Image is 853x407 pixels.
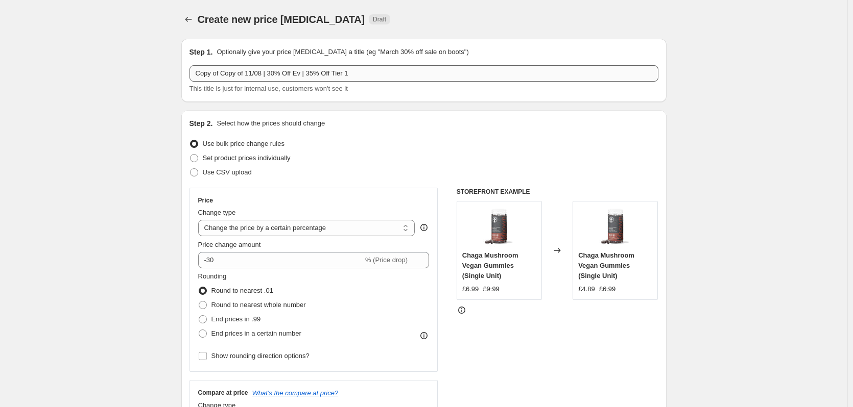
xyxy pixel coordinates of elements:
input: 30% off holiday sale [189,65,658,82]
p: Optionally give your price [MEDICAL_DATA] a title (eg "March 30% off sale on boots") [217,47,468,57]
span: Round to nearest whole number [211,301,306,309]
span: End prices in a certain number [211,329,301,337]
span: Round to nearest .01 [211,287,273,294]
span: This title is just for internal use, customers won't see it [189,85,348,92]
img: ChagaEmpty_80x.jpg [595,207,636,247]
span: End prices in .99 [211,315,261,323]
span: Show rounding direction options? [211,352,310,360]
div: help [419,222,429,233]
h3: Compare at price [198,389,248,397]
p: Select how the prices should change [217,118,325,129]
h6: STOREFRONT EXAMPLE [457,188,658,196]
h2: Step 2. [189,118,213,129]
span: % (Price drop) [365,256,408,264]
span: Price change amount [198,241,261,248]
span: Use bulk price change rules [203,140,285,147]
span: Set product prices individually [203,154,291,162]
span: Change type [198,209,236,216]
h3: Price [198,196,213,205]
span: Draft [373,15,386,23]
span: Rounding [198,272,227,280]
button: What's the compare at price? [252,389,339,397]
input: -15 [198,252,363,268]
span: £4.89 [578,285,595,293]
span: £9.99 [483,285,500,293]
span: Chaga Mushroom Vegan Gummies (Single Unit) [462,251,518,279]
img: ChagaEmpty_80x.jpg [479,207,519,247]
h2: Step 1. [189,47,213,57]
button: Price change jobs [181,12,196,27]
span: Chaga Mushroom Vegan Gummies (Single Unit) [578,251,634,279]
span: £6.99 [599,285,616,293]
span: £6.99 [462,285,479,293]
span: Use CSV upload [203,168,252,176]
span: Create new price [MEDICAL_DATA] [198,14,365,25]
